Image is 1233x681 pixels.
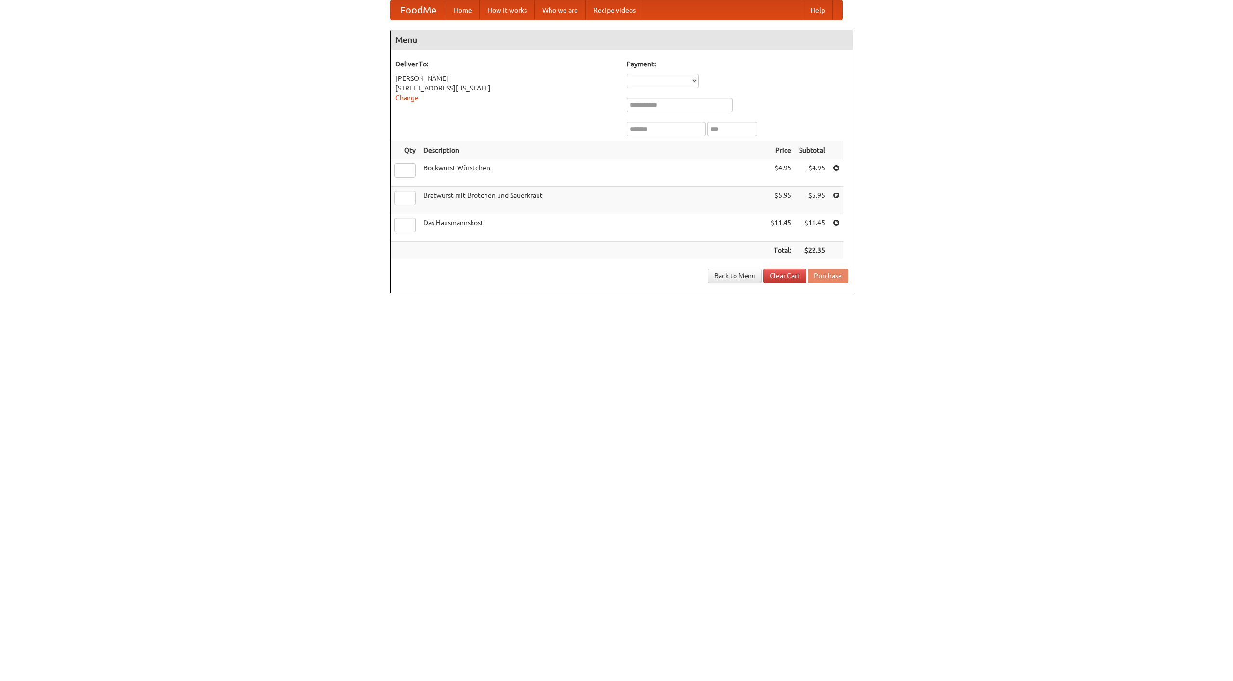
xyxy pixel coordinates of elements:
[767,187,795,214] td: $5.95
[420,187,767,214] td: Bratwurst mit Brötchen und Sauerkraut
[795,187,829,214] td: $5.95
[803,0,833,20] a: Help
[795,141,829,159] th: Subtotal
[767,242,795,259] th: Total:
[795,242,829,259] th: $22.35
[763,269,806,283] a: Clear Cart
[446,0,480,20] a: Home
[767,141,795,159] th: Price
[627,59,848,69] h5: Payment:
[420,214,767,242] td: Das Hausmannskost
[795,214,829,242] td: $11.45
[391,0,446,20] a: FoodMe
[391,141,420,159] th: Qty
[420,141,767,159] th: Description
[708,269,762,283] a: Back to Menu
[480,0,535,20] a: How it works
[795,159,829,187] td: $4.95
[395,83,617,93] div: [STREET_ADDRESS][US_STATE]
[395,59,617,69] h5: Deliver To:
[420,159,767,187] td: Bockwurst Würstchen
[767,159,795,187] td: $4.95
[767,214,795,242] td: $11.45
[808,269,848,283] button: Purchase
[395,74,617,83] div: [PERSON_NAME]
[535,0,586,20] a: Who we are
[395,94,419,102] a: Change
[391,30,853,50] h4: Menu
[586,0,643,20] a: Recipe videos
